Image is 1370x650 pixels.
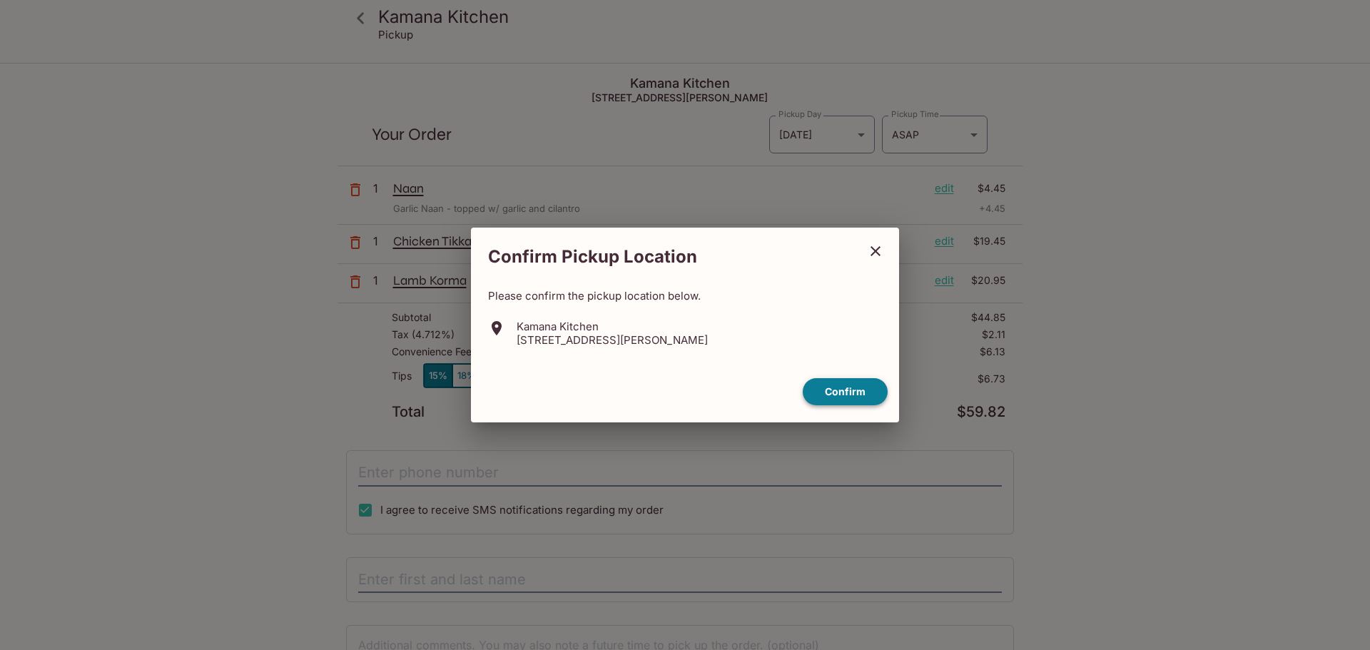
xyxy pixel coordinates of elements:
p: Kamana Kitchen [517,320,708,333]
button: close [858,233,893,269]
p: Please confirm the pickup location below. [488,289,882,303]
button: confirm [803,378,888,406]
h2: Confirm Pickup Location [471,239,858,275]
p: [STREET_ADDRESS][PERSON_NAME] [517,333,708,347]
